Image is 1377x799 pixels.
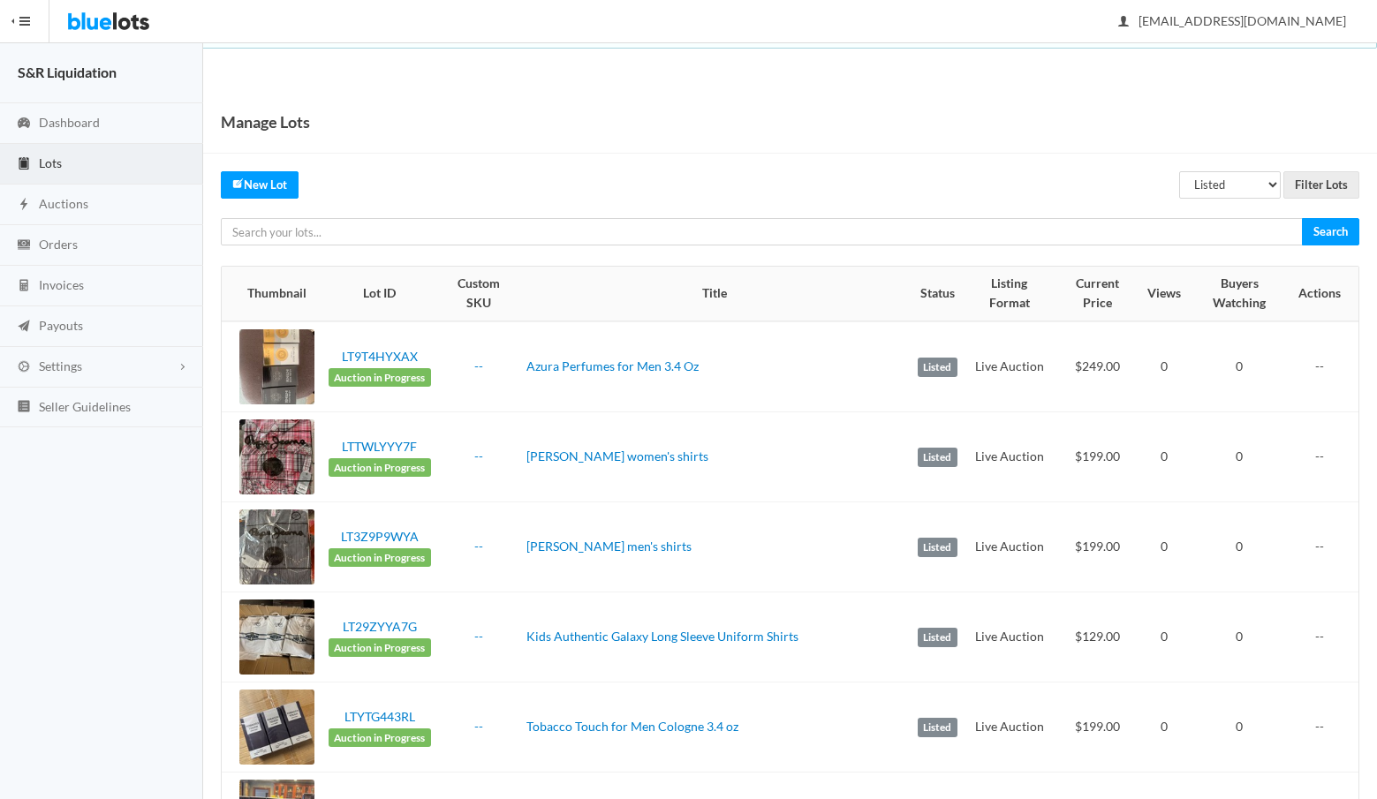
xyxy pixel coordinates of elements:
[341,529,419,544] a: LT3Z9P9WYA
[344,709,415,724] a: LTYTG443RL
[39,237,78,252] span: Orders
[965,592,1055,682] td: Live Auction
[918,628,957,647] label: Listed
[1140,267,1188,321] th: Views
[1188,592,1291,682] td: 0
[911,267,965,321] th: Status
[1291,267,1358,321] th: Actions
[39,358,82,373] span: Settings
[1188,682,1291,773] td: 0
[342,349,418,364] a: LT9T4HYXAX
[15,319,33,335] ion-icon: paper plane
[39,155,62,170] span: Lots
[322,267,438,321] th: Lot ID
[965,502,1055,592] td: Live Auction
[1291,412,1358,502] td: --
[1054,682,1139,773] td: $199.00
[1291,502,1358,592] td: --
[329,638,431,658] span: Auction in Progress
[342,439,417,454] a: LTTWLYYY7F
[39,115,100,130] span: Dashboard
[474,448,483,464] a: --
[329,458,431,478] span: Auction in Progress
[343,619,417,634] a: LT29ZYYA7G
[965,412,1055,502] td: Live Auction
[15,399,33,416] ion-icon: list box
[18,64,117,80] strong: S&R Liquidation
[1291,682,1358,773] td: --
[526,719,738,734] a: Tobacco Touch for Men Cologne 3.4 oz
[1188,502,1291,592] td: 0
[918,358,957,377] label: Listed
[526,539,692,554] a: [PERSON_NAME] men's shirts
[526,629,798,644] a: Kids Authentic Galaxy Long Sleeve Uniform Shirts
[15,156,33,173] ion-icon: clipboard
[232,177,244,189] ion-icon: create
[918,448,957,467] label: Listed
[474,539,483,554] a: --
[1188,267,1291,321] th: Buyers Watching
[1054,267,1139,321] th: Current Price
[526,358,699,373] a: Azura Perfumes for Men 3.4 Oz
[474,358,483,373] a: --
[965,682,1055,773] td: Live Auction
[221,109,310,135] h1: Manage Lots
[438,267,519,321] th: Custom SKU
[221,218,1303,245] input: Search your lots...
[15,237,33,254] ion-icon: cash
[474,719,483,734] a: --
[1054,321,1139,412] td: $249.00
[1140,321,1188,412] td: 0
[329,728,431,748] span: Auction in Progress
[1140,682,1188,773] td: 0
[15,197,33,214] ion-icon: flash
[1054,592,1139,682] td: $129.00
[1283,171,1359,199] input: Filter Lots
[1054,502,1139,592] td: $199.00
[1054,412,1139,502] td: $199.00
[1119,13,1346,28] span: [EMAIL_ADDRESS][DOMAIN_NAME]
[526,448,708,464] a: [PERSON_NAME] women's shirts
[1140,592,1188,682] td: 0
[39,318,83,333] span: Payouts
[15,278,33,295] ion-icon: calculator
[519,267,911,321] th: Title
[1291,592,1358,682] td: --
[965,267,1055,321] th: Listing Format
[1140,502,1188,592] td: 0
[15,359,33,376] ion-icon: cog
[221,171,299,199] a: createNew Lot
[965,321,1055,412] td: Live Auction
[918,538,957,557] label: Listed
[1140,412,1188,502] td: 0
[918,718,957,737] label: Listed
[1188,321,1291,412] td: 0
[222,267,322,321] th: Thumbnail
[1188,412,1291,502] td: 0
[1302,218,1359,245] input: Search
[329,548,431,568] span: Auction in Progress
[39,277,84,292] span: Invoices
[474,629,483,644] a: --
[39,399,131,414] span: Seller Guidelines
[39,196,88,211] span: Auctions
[329,368,431,388] span: Auction in Progress
[1291,321,1358,412] td: --
[15,116,33,132] ion-icon: speedometer
[1115,14,1132,31] ion-icon: person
